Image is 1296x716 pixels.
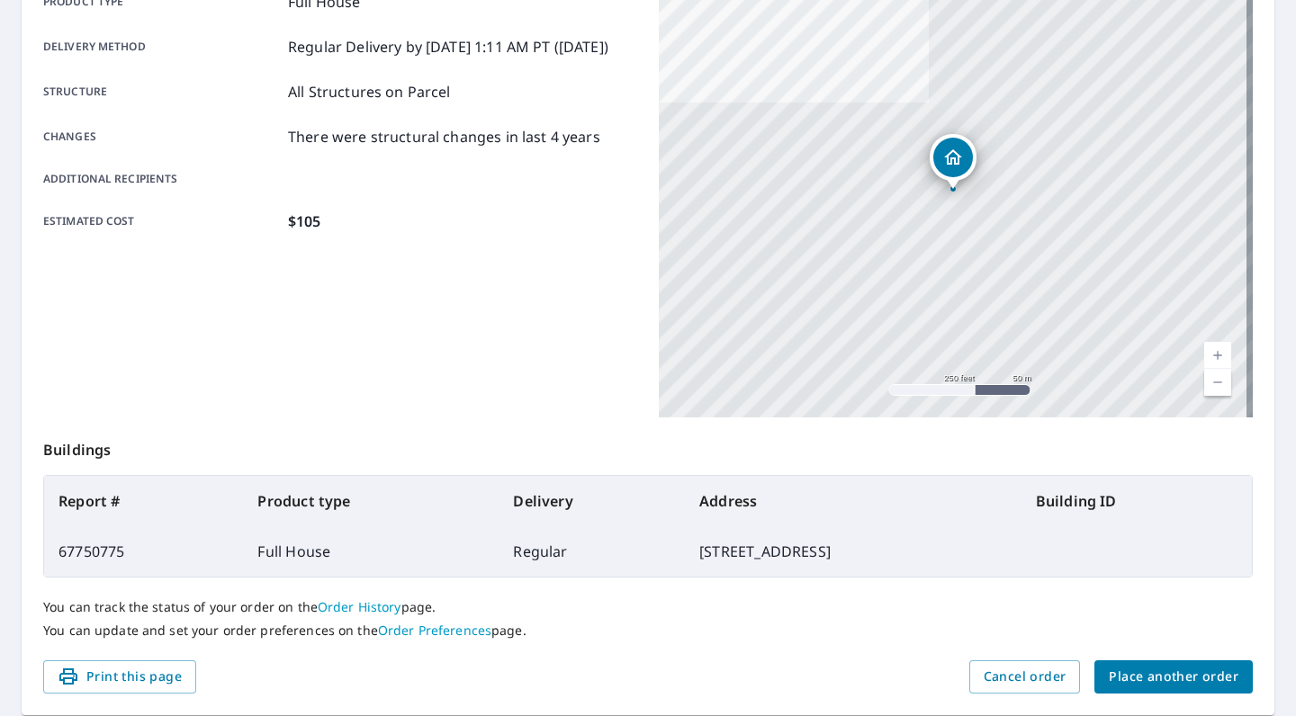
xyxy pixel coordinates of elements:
[43,622,1253,639] p: You can update and set your order preferences on the page.
[43,36,281,58] p: Delivery method
[58,666,182,688] span: Print this page
[43,210,281,232] p: Estimated cost
[930,134,976,190] div: Dropped pin, building 1, Residential property, 1021 Makah Pl Fox Island, WA 98333
[43,126,281,148] p: Changes
[685,526,1021,577] td: [STREET_ADDRESS]
[499,476,685,526] th: Delivery
[43,599,1253,615] p: You can track the status of your order on the page.
[43,81,281,103] p: Structure
[44,526,243,577] td: 67750775
[1204,342,1231,369] a: Current Level 17, Zoom In
[288,210,321,232] p: $105
[1021,476,1252,526] th: Building ID
[43,417,1253,475] p: Buildings
[288,81,451,103] p: All Structures on Parcel
[1204,369,1231,396] a: Current Level 17, Zoom Out
[499,526,685,577] td: Regular
[43,660,196,694] button: Print this page
[318,598,401,615] a: Order History
[288,36,608,58] p: Regular Delivery by [DATE] 1:11 AM PT ([DATE])
[44,476,243,526] th: Report #
[378,622,491,639] a: Order Preferences
[685,476,1021,526] th: Address
[1109,666,1238,688] span: Place another order
[1094,660,1253,694] button: Place another order
[43,171,281,187] p: Additional recipients
[243,526,499,577] td: Full House
[243,476,499,526] th: Product type
[984,666,1066,688] span: Cancel order
[969,660,1081,694] button: Cancel order
[288,126,600,148] p: There were structural changes in last 4 years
